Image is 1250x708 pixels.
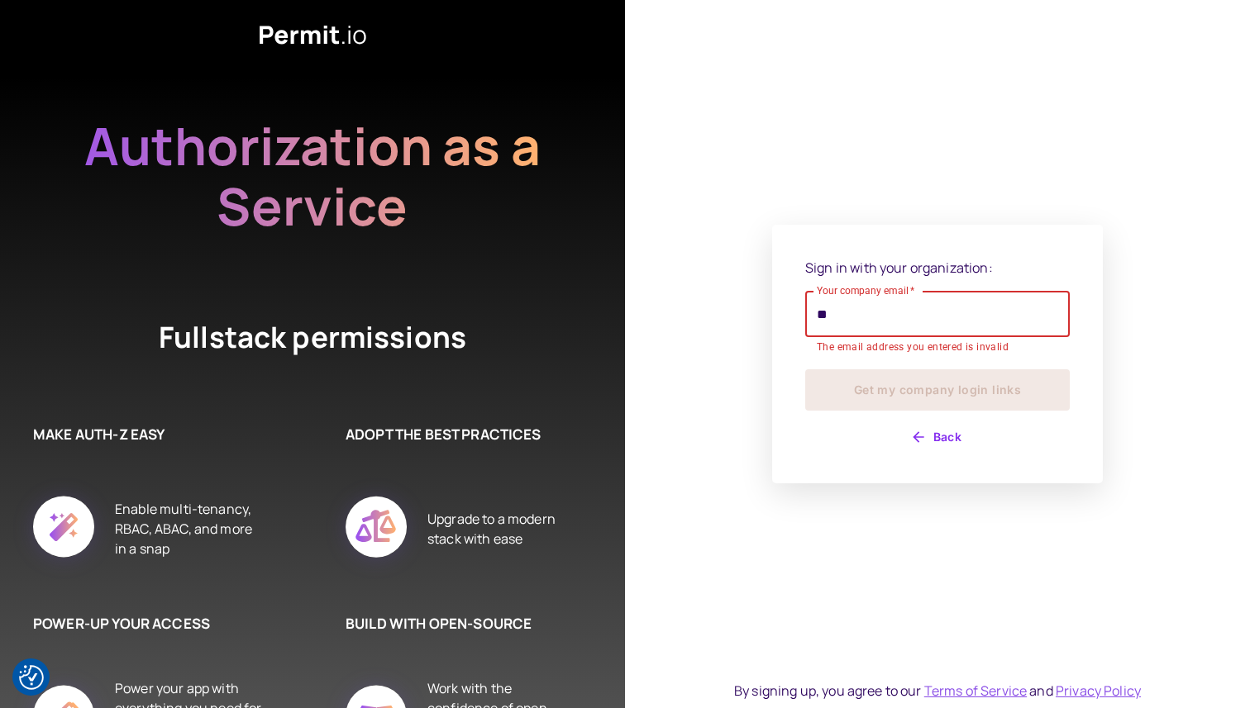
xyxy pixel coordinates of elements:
[346,424,575,445] h6: ADOPT THE BEST PRACTICES
[805,258,1070,278] p: Sign in with your organization:
[805,369,1070,411] button: Get my company login links
[1056,682,1141,700] a: Privacy Policy
[924,682,1027,700] a: Terms of Service
[346,613,575,634] h6: BUILD WITH OPEN-SOURCE
[817,340,1058,356] p: The email address you entered is invalid
[19,665,44,690] button: Consent Preferences
[817,283,915,297] label: Your company email
[115,478,263,580] div: Enable multi-tenancy, RBAC, ABAC, and more in a snap
[33,424,263,445] h6: MAKE AUTH-Z EASY
[19,665,44,690] img: Revisit consent button
[31,116,594,236] h2: Authorization as a Service
[805,424,1070,450] button: Back
[734,681,1141,701] div: By signing up, you agree to our and
[33,613,263,634] h6: POWER-UP YOUR ACCESS
[427,478,575,580] div: Upgrade to a modern stack with ease
[98,317,527,358] h4: Fullstack permissions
